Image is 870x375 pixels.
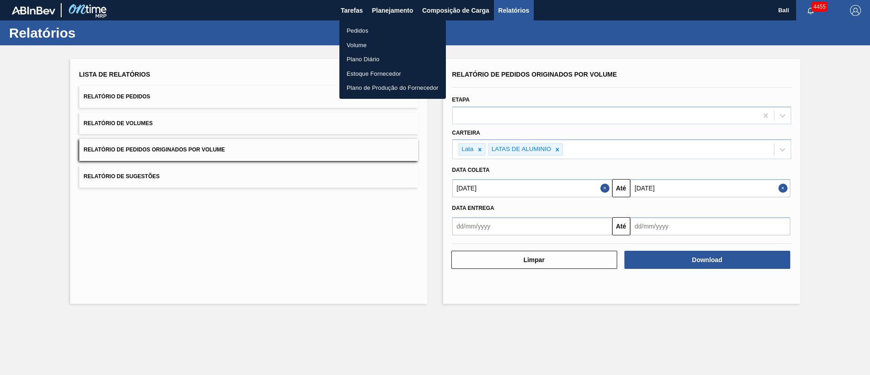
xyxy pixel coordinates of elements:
a: Estoque Fornecedor [339,67,446,81]
a: Plano Diário [339,52,446,67]
a: Plano de Produção do Fornecedor [339,81,446,95]
a: Volume [339,38,446,53]
a: Pedidos [339,24,446,38]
